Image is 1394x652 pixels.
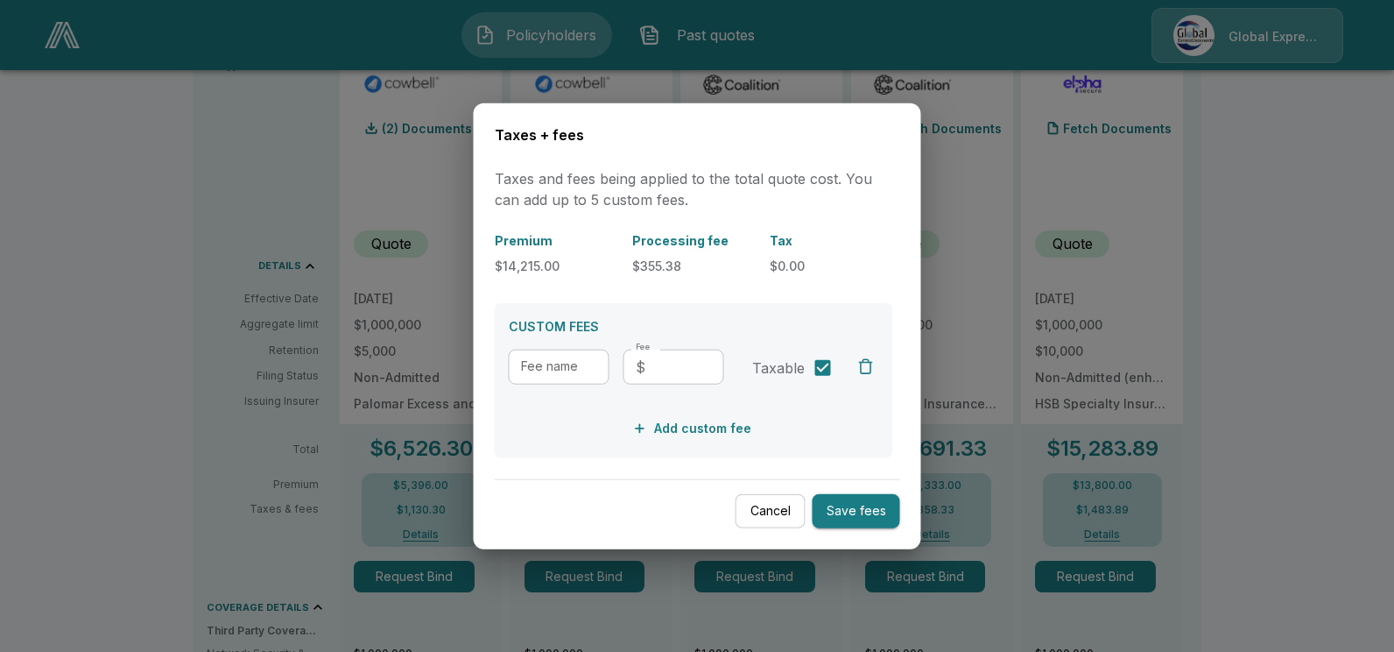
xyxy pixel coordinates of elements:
button: Cancel [736,494,806,528]
p: $14,215.00 [495,256,618,274]
button: Add custom fee [630,412,758,444]
p: $ [636,356,645,377]
span: Taxable [752,357,805,378]
p: $355.38 [632,256,756,274]
p: Tax [770,230,893,249]
label: Fee [636,341,651,352]
p: Premium [495,230,618,249]
p: Taxes and fees being applied to the total quote cost. You can add up to 5 custom fees. [495,167,900,209]
h6: Taxes + fees [495,124,900,147]
button: Save fees [813,494,900,528]
p: Processing fee [632,230,756,249]
p: $0.00 [770,256,893,274]
p: CUSTOM FEES [509,316,879,335]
